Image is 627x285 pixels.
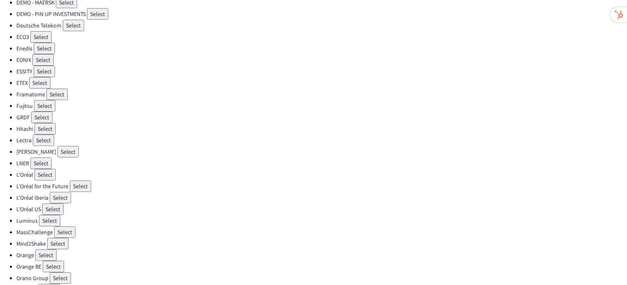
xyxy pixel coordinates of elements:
[34,43,55,54] button: Select
[57,146,79,157] button: Select
[16,112,627,123] li: GRDF
[16,135,627,146] li: Lectra
[16,157,627,169] li: LNER
[50,272,71,284] button: Select
[16,249,627,261] li: Orange
[16,54,627,66] li: EONIX
[16,20,627,31] li: Deutsche Telekom
[586,246,627,285] iframe: Chat Widget
[16,203,627,215] li: L'Oréal US
[30,157,52,169] button: Select
[39,215,60,226] button: Select
[16,89,627,100] li: Framatome
[16,226,627,238] li: MassChallenge
[29,77,50,89] button: Select
[16,215,627,226] li: Luminus
[16,43,627,54] li: Enedis
[16,31,627,43] li: ECO3
[16,272,627,284] li: Orano Group
[16,100,627,112] li: Fujitsu
[33,135,54,146] button: Select
[34,169,56,180] button: Select
[16,8,627,20] li: DEMO - PIN UP INVESTMENTS
[50,192,71,203] button: Select
[46,89,68,100] button: Select
[54,226,76,238] button: Select
[35,249,57,261] button: Select
[16,146,627,157] li: [PERSON_NAME]
[34,100,55,112] button: Select
[63,20,84,31] button: Select
[16,123,627,135] li: Hitachi
[16,180,627,192] li: L'Oréal for the Future
[47,238,69,249] button: Select
[31,112,53,123] button: Select
[43,261,64,272] button: Select
[30,31,52,43] button: Select
[34,66,55,77] button: Select
[32,54,54,66] button: Select
[42,203,64,215] button: Select
[87,8,108,20] button: Select
[34,123,56,135] button: Select
[16,238,627,249] li: Mind2Shake
[16,192,627,203] li: L'Oréal Iberia
[16,77,627,89] li: ETEX
[16,261,627,272] li: Orange BE
[70,180,91,192] button: Select
[16,66,627,77] li: ESSITY
[16,169,627,180] li: L'Oréal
